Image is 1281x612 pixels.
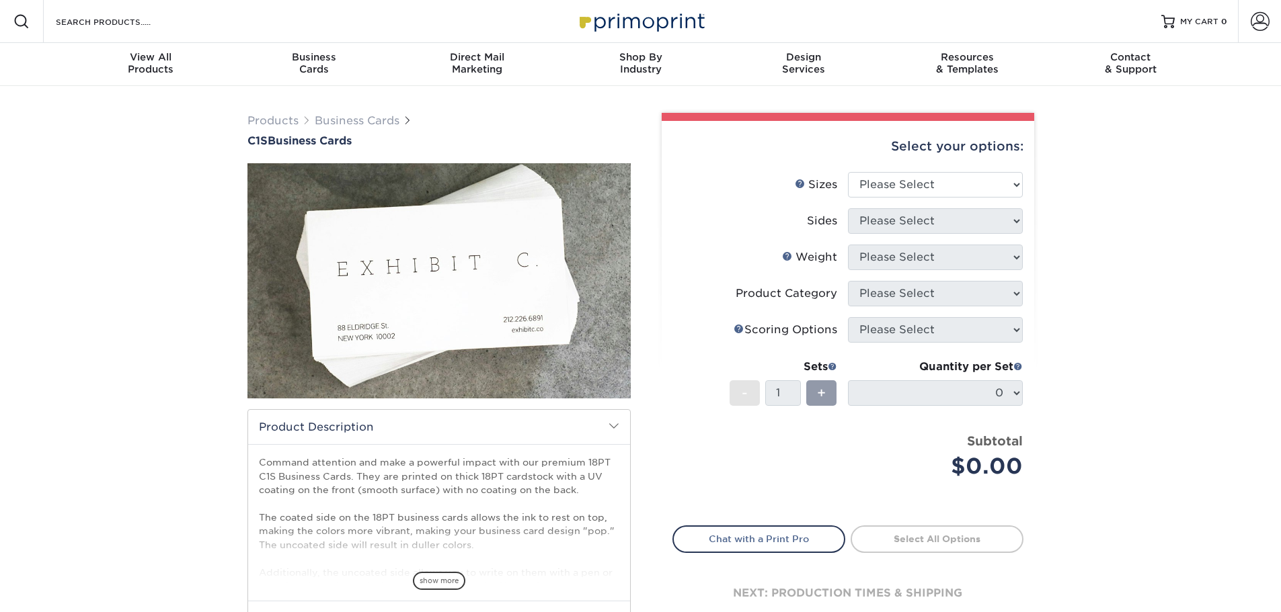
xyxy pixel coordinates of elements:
[69,51,233,63] span: View All
[858,450,1023,482] div: $0.00
[1180,16,1218,28] span: MY CART
[232,51,395,63] span: Business
[232,43,395,86] a: BusinessCards
[672,525,845,552] a: Chat with a Print Pro
[69,43,233,86] a: View AllProducts
[395,51,559,75] div: Marketing
[559,51,722,75] div: Industry
[722,51,886,63] span: Design
[736,286,837,302] div: Product Category
[886,51,1049,75] div: & Templates
[730,359,837,375] div: Sets
[248,410,630,444] h2: Product Description
[559,51,722,63] span: Shop By
[559,43,722,86] a: Shop ByIndustry
[54,13,186,30] input: SEARCH PRODUCTS.....
[672,121,1023,172] div: Select your options:
[807,213,837,229] div: Sides
[848,359,1023,375] div: Quantity per Set
[782,249,837,265] div: Weight
[795,177,837,193] div: Sizes
[395,51,559,63] span: Direct Mail
[1049,51,1212,63] span: Contact
[722,51,886,75] div: Services
[1049,43,1212,86] a: Contact& Support
[395,43,559,86] a: Direct MailMarketing
[851,525,1023,552] a: Select All Options
[574,7,708,36] img: Primoprint
[817,383,826,403] span: +
[247,89,631,472] img: C1S 01
[69,51,233,75] div: Products
[247,114,299,127] a: Products
[722,43,886,86] a: DesignServices
[247,134,268,147] span: C1S
[1049,51,1212,75] div: & Support
[734,322,837,338] div: Scoring Options
[247,134,631,147] a: C1SBusiness Cards
[886,43,1049,86] a: Resources& Templates
[1221,17,1227,26] span: 0
[232,51,395,75] div: Cards
[967,433,1023,448] strong: Subtotal
[413,572,465,590] span: show more
[247,134,631,147] h1: Business Cards
[742,383,748,403] span: -
[886,51,1049,63] span: Resources
[315,114,399,127] a: Business Cards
